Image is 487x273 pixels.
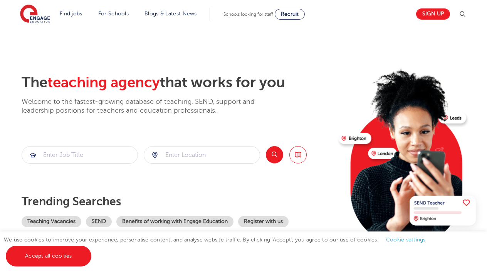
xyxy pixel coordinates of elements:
a: Blogs & Latest News [144,11,197,17]
p: Trending searches [22,195,333,208]
span: Recruit [281,11,299,17]
a: Accept all cookies [6,246,91,266]
a: Recruit [275,9,305,20]
span: We use cookies to improve your experience, personalise content, and analyse website traffic. By c... [4,237,433,259]
a: SEND [86,216,112,227]
a: Teaching Vacancies [22,216,81,227]
a: Benefits of working with Engage Education [116,216,233,227]
div: Submit [22,146,138,164]
p: Welcome to the fastest-growing database of teaching, SEND, support and leadership positions for t... [22,97,276,115]
span: teaching agency [47,74,160,91]
a: Register with us [238,216,289,227]
a: Find jobs [60,11,82,17]
img: Engage Education [20,5,50,24]
input: Submit [22,146,138,163]
a: For Schools [98,11,129,17]
h2: The that works for you [22,74,333,92]
input: Submit [144,146,260,163]
div: Submit [144,146,260,164]
a: Sign up [416,8,450,20]
a: Cookie settings [386,237,426,243]
button: Search [266,146,283,163]
span: Schools looking for staff [223,12,273,17]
